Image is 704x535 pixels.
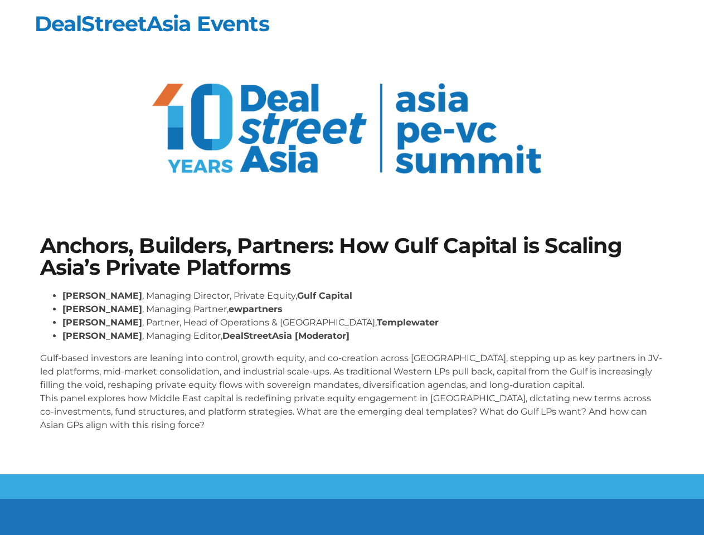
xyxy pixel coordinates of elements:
[62,317,142,328] strong: [PERSON_NAME]
[40,352,664,432] p: Gulf-based investors are leaning into control, growth equity, and co-creation across [GEOGRAPHIC_...
[62,290,142,301] strong: [PERSON_NAME]
[222,330,349,341] strong: DealStreetAsia [Moderator]
[297,290,352,301] strong: Gulf Capital
[62,289,664,303] li: , Managing Director, Private Equity,
[62,329,664,343] li: , Managing Editor,
[62,330,142,341] strong: [PERSON_NAME]
[62,303,664,316] li: , Managing Partner,
[35,11,269,37] a: DealStreetAsia Events
[62,316,664,329] li: , Partner, Head of Operations & [GEOGRAPHIC_DATA],
[62,304,142,314] strong: [PERSON_NAME]
[229,304,283,314] strong: ewpartners
[377,317,439,328] strong: Templewater
[40,235,664,278] h1: Anchors, Builders, Partners: How Gulf Capital is Scaling Asia’s Private Platforms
